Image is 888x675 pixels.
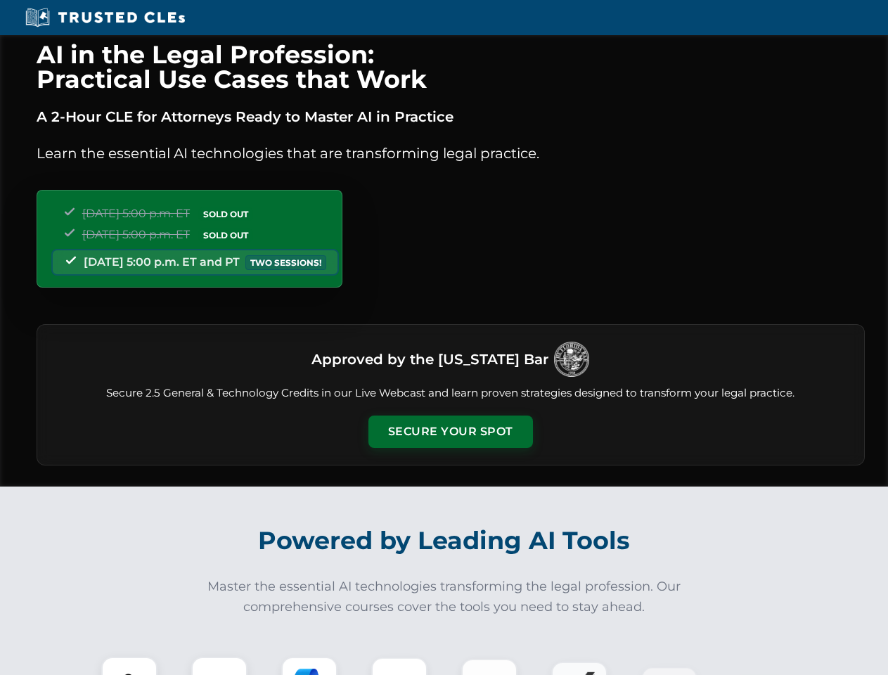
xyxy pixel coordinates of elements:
h3: Approved by the [US_STATE] Bar [311,347,548,372]
span: [DATE] 5:00 p.m. ET [82,228,190,241]
p: A 2-Hour CLE for Attorneys Ready to Master AI in Practice [37,105,865,128]
span: SOLD OUT [198,228,253,243]
p: Master the essential AI technologies transforming the legal profession. Our comprehensive courses... [198,577,690,617]
span: [DATE] 5:00 p.m. ET [82,207,190,220]
img: Logo [554,342,589,377]
p: Secure 2.5 General & Technology Credits in our Live Webcast and learn proven strategies designed ... [54,385,847,401]
span: SOLD OUT [198,207,253,221]
h1: AI in the Legal Profession: Practical Use Cases that Work [37,42,865,91]
h2: Powered by Leading AI Tools [55,516,834,565]
button: Secure Your Spot [368,416,533,448]
p: Learn the essential AI technologies that are transforming legal practice. [37,142,865,165]
img: Trusted CLEs [21,7,189,28]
